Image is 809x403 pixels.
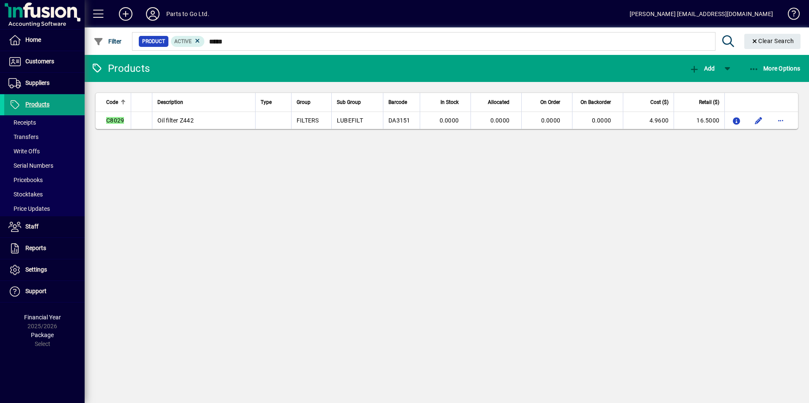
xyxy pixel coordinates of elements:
[4,30,85,51] a: Home
[94,38,122,45] span: Filter
[4,187,85,201] a: Stocktakes
[4,216,85,237] a: Staff
[297,98,326,107] div: Group
[4,144,85,158] a: Write Offs
[440,98,459,107] span: In Stock
[8,191,43,198] span: Stocktakes
[25,58,54,65] span: Customers
[25,288,47,294] span: Support
[25,245,46,251] span: Reports
[4,259,85,280] a: Settings
[749,65,801,72] span: More Options
[592,117,611,124] span: 0.0000
[623,112,674,129] td: 4.9600
[337,117,363,124] span: LUBEFILT
[166,7,209,21] div: Parts to Go Ltd.
[4,281,85,302] a: Support
[578,98,619,107] div: On Backorder
[139,6,166,22] button: Profile
[337,98,378,107] div: Sub Group
[157,98,250,107] div: Description
[8,148,40,155] span: Write Offs
[540,98,560,107] span: On Order
[297,117,319,124] span: FILTERS
[751,38,794,44] span: Clear Search
[157,117,194,124] span: Oil filter Z442
[8,162,53,169] span: Serial Numbers
[8,205,50,212] span: Price Updates
[337,98,361,107] span: Sub Group
[490,117,510,124] span: 0.0000
[752,114,765,127] button: Edit
[8,119,36,126] span: Receipts
[24,314,61,321] span: Financial Year
[4,238,85,259] a: Reports
[25,223,39,230] span: Staff
[106,98,126,107] div: Code
[106,98,118,107] span: Code
[171,36,205,47] mat-chip: Activation Status: Active
[4,130,85,144] a: Transfers
[527,98,568,107] div: On Order
[4,73,85,94] a: Suppliers
[541,117,561,124] span: 0.0000
[747,61,803,76] button: More Options
[488,98,509,107] span: Allocated
[4,173,85,187] a: Pricebooks
[650,98,669,107] span: Cost ($)
[440,117,459,124] span: 0.0000
[8,133,39,140] span: Transfers
[25,101,50,108] span: Products
[91,62,150,75] div: Products
[31,332,54,338] span: Package
[388,98,415,107] div: Barcode
[781,2,798,29] a: Knowledge Base
[157,98,183,107] span: Description
[8,177,43,183] span: Pricebooks
[4,201,85,216] a: Price Updates
[744,34,801,49] button: Clear
[174,38,192,44] span: Active
[687,61,717,76] button: Add
[4,158,85,173] a: Serial Numbers
[106,117,124,124] em: C8029
[261,98,272,107] span: Type
[4,51,85,72] a: Customers
[581,98,611,107] span: On Backorder
[25,266,47,273] span: Settings
[142,37,165,46] span: Product
[699,98,719,107] span: Retail ($)
[388,117,410,124] span: DA3151
[630,7,773,21] div: [PERSON_NAME] [EMAIL_ADDRESS][DOMAIN_NAME]
[25,36,41,43] span: Home
[689,65,715,72] span: Add
[261,98,286,107] div: Type
[476,98,517,107] div: Allocated
[774,114,787,127] button: More options
[674,112,724,129] td: 16.5000
[25,79,50,86] span: Suppliers
[425,98,466,107] div: In Stock
[297,98,311,107] span: Group
[4,115,85,130] a: Receipts
[91,34,124,49] button: Filter
[388,98,407,107] span: Barcode
[112,6,139,22] button: Add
